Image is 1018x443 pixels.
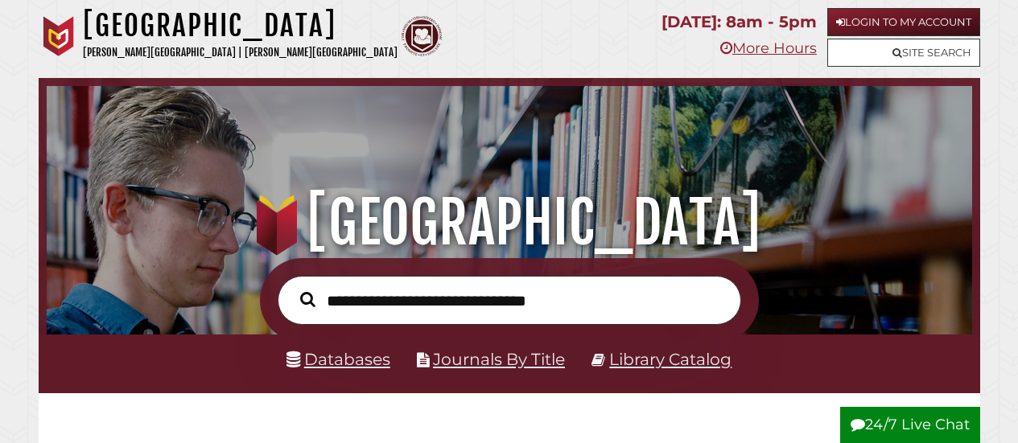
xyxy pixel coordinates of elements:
[433,349,565,369] a: Journals By Title
[827,8,980,36] a: Login to My Account
[83,43,398,62] p: [PERSON_NAME][GEOGRAPHIC_DATA] | [PERSON_NAME][GEOGRAPHIC_DATA]
[286,349,390,369] a: Databases
[720,39,817,57] a: More Hours
[61,187,956,258] h1: [GEOGRAPHIC_DATA]
[83,8,398,43] h1: [GEOGRAPHIC_DATA]
[39,16,79,56] img: Calvin University
[661,8,817,36] p: [DATE]: 8am - 5pm
[402,16,442,56] img: Calvin Theological Seminary
[827,39,980,67] a: Site Search
[609,349,732,369] a: Library Catalog
[292,288,324,311] button: Search
[300,291,315,307] i: Search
